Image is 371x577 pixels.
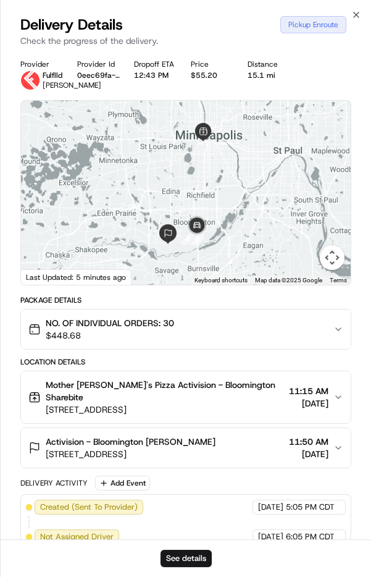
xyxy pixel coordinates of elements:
div: Distance [248,59,294,69]
button: Add Event [95,476,150,491]
div: 📗 [12,180,22,190]
span: Delivery Details [20,15,123,35]
input: Clear [32,79,204,92]
div: Location Details [20,357,351,367]
span: Activision - Bloomington [PERSON_NAME] [46,436,215,448]
span: [DATE] [258,531,283,542]
p: Check the progress of the delivery. [20,35,351,47]
a: Open this area in Google Maps (opens a new window) [24,269,65,285]
div: We're available if you need us! [42,130,156,140]
div: 💻 [104,180,114,190]
a: 📗Knowledge Base [7,174,99,196]
div: Provider [20,59,67,69]
span: 11:15 AM [289,385,328,397]
img: Nash [12,12,37,36]
div: 15.1 mi [248,70,294,80]
a: 💻API Documentation [99,174,203,196]
span: Pylon [123,209,149,218]
span: [DATE] [289,448,328,460]
span: Map data ©2025 Google [255,277,322,284]
span: Knowledge Base [25,179,94,191]
button: Mother [PERSON_NAME]'s Pizza Activision - Bloomington Sharebite[STREET_ADDRESS]11:15 AM[DATE] [21,371,351,423]
span: [PERSON_NAME] [43,80,101,90]
span: Created (Sent To Provider) [40,502,138,513]
div: Package Details [20,295,351,305]
span: [STREET_ADDRESS] [46,448,215,460]
button: Start new chat [210,121,225,136]
span: Mother [PERSON_NAME]'s Pizza Activision - Bloomington Sharebite [46,379,284,403]
div: Last Updated: 5 minutes ago [21,269,131,285]
div: $55.20 [191,70,238,80]
span: 11:50 AM [289,436,328,448]
span: API Documentation [117,179,198,191]
div: Provider Id [77,59,124,69]
span: [STREET_ADDRESS] [46,403,284,416]
a: Terms [330,277,347,284]
span: Fulflld [43,70,62,80]
span: Not Assigned Driver [40,531,114,542]
img: Google [24,269,65,285]
span: [DATE] [258,502,283,513]
img: profile_Fulflld_OnFleet_Thistle_SF.png [20,70,40,90]
span: 5:05 PM CDT [286,502,335,513]
div: 12:43 PM [134,70,181,80]
button: See details [160,550,212,567]
button: Activision - Bloomington [PERSON_NAME][STREET_ADDRESS]11:50 AM[DATE] [21,428,351,468]
span: [DATE] [289,397,328,410]
img: 1736555255976-a54dd68f-1ca7-489b-9aae-adbdc363a1c4 [12,117,35,140]
div: Price [191,59,238,69]
span: 6:05 PM CDT [286,531,335,542]
div: Delivery Activity [20,478,88,488]
span: NO. OF INDIVIDUAL ORDERS: 30 [46,317,174,329]
button: Map camera controls [320,245,344,270]
button: Keyboard shortcuts [194,276,248,285]
button: 0eec69fa-3c3a-d0cd-9153-ccd29ad6b211 [77,70,124,80]
button: NO. OF INDIVIDUAL ORDERS: 30$448.68 [21,310,351,349]
a: Powered byPylon [87,208,149,218]
div: Start new chat [42,117,202,130]
div: Dropoff ETA [134,59,181,69]
p: Welcome 👋 [12,49,225,69]
span: $448.68 [46,329,174,342]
